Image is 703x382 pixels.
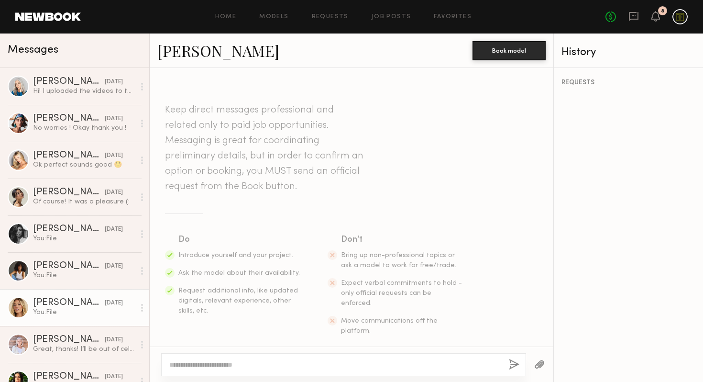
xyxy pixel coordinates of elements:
[178,233,301,247] div: Do
[105,78,123,87] div: [DATE]
[33,234,135,243] div: You: File
[33,124,135,133] div: No worries ! Okay thank you !
[157,40,279,61] a: [PERSON_NAME]
[472,46,546,54] a: Book model
[215,14,237,20] a: Home
[33,188,105,197] div: [PERSON_NAME]
[33,345,135,354] div: Great, thanks! I’ll be out of cell service here and there but will check messages whenever I have...
[178,288,298,314] span: Request additional info, like updated digitals, relevant experience, other skills, etc.
[33,225,105,234] div: [PERSON_NAME]
[33,372,105,382] div: [PERSON_NAME]
[259,14,288,20] a: Models
[33,77,105,87] div: [PERSON_NAME]
[105,225,123,234] div: [DATE]
[178,270,300,276] span: Ask the model about their availability.
[341,280,462,306] span: Expect verbal commitments to hold - only official requests can be enforced.
[105,372,123,382] div: [DATE]
[312,14,349,20] a: Requests
[661,9,664,14] div: 8
[341,318,438,334] span: Move communications off the platform.
[33,197,135,206] div: Of course! It was a pleasure (:
[33,151,105,160] div: [PERSON_NAME]
[105,151,123,160] div: [DATE]
[561,47,695,58] div: History
[105,336,123,345] div: [DATE]
[33,261,105,271] div: [PERSON_NAME]
[105,262,123,271] div: [DATE]
[33,271,135,280] div: You: File
[341,252,456,269] span: Bring up non-professional topics or ask a model to work for free/trade.
[8,45,58,56] span: Messages
[33,298,105,308] div: [PERSON_NAME]
[33,335,105,345] div: [PERSON_NAME]
[561,79,695,86] div: REQUESTS
[178,252,293,258] span: Introduce yourself and your project.
[165,102,366,194] header: Keep direct messages professional and related only to paid job opportunities. Messaging is great ...
[341,233,463,247] div: Don’t
[33,160,135,169] div: Ok perfect sounds good ☺️
[105,299,123,308] div: [DATE]
[33,114,105,124] div: [PERSON_NAME]
[105,114,123,124] div: [DATE]
[434,14,472,20] a: Favorites
[33,308,135,317] div: You: File
[105,188,123,197] div: [DATE]
[472,41,546,60] button: Book model
[372,14,411,20] a: Job Posts
[33,87,135,96] div: Hi! I uploaded the videos to this platform through a Google file. Thx! Love 💕 them!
